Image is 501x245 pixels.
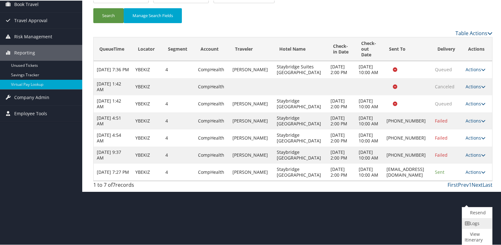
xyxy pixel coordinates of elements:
[435,151,448,157] span: Failed
[94,37,132,60] th: QueueTime: activate to sort column descending
[435,83,455,89] span: Canceled
[229,129,274,146] td: [PERSON_NAME]
[132,163,162,180] td: YBEKIZ
[383,146,432,163] td: [PHONE_NUMBER]
[483,181,492,188] a: Last
[195,112,229,129] td: CompHealth
[356,60,383,78] td: [DATE] 10:00 AM
[383,163,432,180] td: [EMAIL_ADDRESS][DOMAIN_NAME]
[94,163,132,180] td: [DATE] 7:27 PM
[466,83,486,89] a: Actions
[162,60,195,78] td: 4
[195,95,229,112] td: CompHealth
[435,66,452,72] span: Queued
[327,112,355,129] td: [DATE] 2:00 PM
[162,129,195,146] td: 4
[274,112,327,129] td: Staybridge [GEOGRAPHIC_DATA]
[195,60,229,78] td: CompHealth
[229,146,274,163] td: [PERSON_NAME]
[383,37,432,60] th: Sent To: activate to sort column ascending
[124,8,182,22] button: Manage Search Fields
[162,37,195,60] th: Segment: activate to sort column ascending
[229,37,274,60] th: Traveler: activate to sort column ascending
[132,129,162,146] td: YBEKIZ
[93,180,186,191] div: 1 to 7 of records
[94,146,132,163] td: [DATE] 9:37 AM
[274,95,327,112] td: Staybridge [GEOGRAPHIC_DATA]
[466,151,486,157] a: Actions
[327,60,355,78] td: [DATE] 2:00 PM
[466,100,486,106] a: Actions
[93,8,124,22] button: Search
[448,181,458,188] a: First
[132,146,162,163] td: YBEKIZ
[195,78,229,95] td: CompHealth
[327,95,355,112] td: [DATE] 2:00 PM
[94,95,132,112] td: [DATE] 1:42 AM
[229,95,274,112] td: [PERSON_NAME]
[356,37,383,60] th: Check-out Date: activate to sort column ascending
[113,181,115,188] span: 7
[455,29,492,36] a: Table Actions
[94,129,132,146] td: [DATE] 4:54 AM
[14,28,52,44] span: Risk Management
[462,37,492,60] th: Actions
[462,207,491,217] a: Resend
[132,60,162,78] td: YBEKIZ
[195,129,229,146] td: CompHealth
[469,181,472,188] a: 1
[274,146,327,163] td: Staybridge [GEOGRAPHIC_DATA]
[132,37,162,60] th: Locator: activate to sort column ascending
[132,95,162,112] td: YBEKIZ
[162,95,195,112] td: 4
[466,117,486,123] a: Actions
[162,112,195,129] td: 4
[274,37,327,60] th: Hotel Name: activate to sort column ascending
[229,163,274,180] td: [PERSON_NAME]
[94,60,132,78] td: [DATE] 7:36 PM
[356,112,383,129] td: [DATE] 10:00 AM
[462,228,491,245] a: View Itinerary
[195,146,229,163] td: CompHealth
[162,163,195,180] td: 4
[14,105,47,121] span: Employee Tools
[14,44,35,60] span: Reporting
[466,168,486,174] a: Actions
[383,112,432,129] td: [PHONE_NUMBER]
[229,60,274,78] td: [PERSON_NAME]
[132,112,162,129] td: YBEKIZ
[274,60,327,78] td: Staybridge Suites [GEOGRAPHIC_DATA]
[14,12,47,28] span: Travel Approval
[356,129,383,146] td: [DATE] 10:00 AM
[466,134,486,140] a: Actions
[14,89,49,105] span: Company Admin
[195,163,229,180] td: CompHealth
[274,163,327,180] td: Staybridge [GEOGRAPHIC_DATA]
[435,117,448,123] span: Failed
[229,112,274,129] td: [PERSON_NAME]
[327,163,355,180] td: [DATE] 2:00 PM
[356,163,383,180] td: [DATE] 10:00 AM
[162,146,195,163] td: 4
[432,37,463,60] th: Delivery: activate to sort column ascending
[94,112,132,129] td: [DATE] 4:51 AM
[466,66,486,72] a: Actions
[435,134,448,140] span: Failed
[327,37,355,60] th: Check-in Date: activate to sort column ascending
[132,78,162,95] td: YBEKIZ
[327,146,355,163] td: [DATE] 2:00 PM
[195,37,229,60] th: Account: activate to sort column ascending
[327,129,355,146] td: [DATE] 2:00 PM
[435,168,444,174] span: Sent
[383,129,432,146] td: [PHONE_NUMBER]
[435,100,452,106] span: Queued
[356,146,383,163] td: [DATE] 10:00 AM
[458,181,469,188] a: Prev
[274,129,327,146] td: Staybridge [GEOGRAPHIC_DATA]
[472,181,483,188] a: Next
[94,78,132,95] td: [DATE] 1:42 AM
[356,95,383,112] td: [DATE] 10:00 AM
[462,217,491,228] a: Logs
